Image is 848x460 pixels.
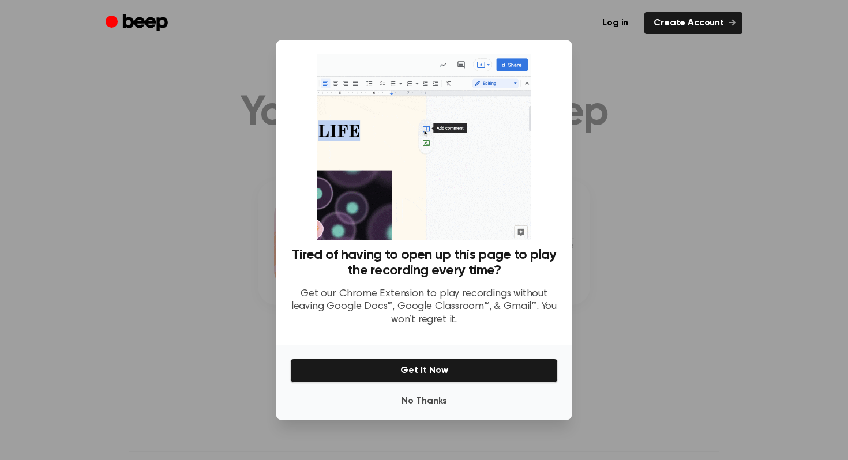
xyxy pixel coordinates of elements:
h3: Tired of having to open up this page to play the recording every time? [290,247,558,278]
p: Get our Chrome Extension to play recordings without leaving Google Docs™, Google Classroom™, & Gm... [290,288,558,327]
button: No Thanks [290,390,558,413]
a: Create Account [644,12,742,34]
button: Get It Now [290,359,558,383]
img: Beep extension in action [317,54,531,240]
a: Beep [106,12,171,35]
a: Log in [593,12,637,34]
